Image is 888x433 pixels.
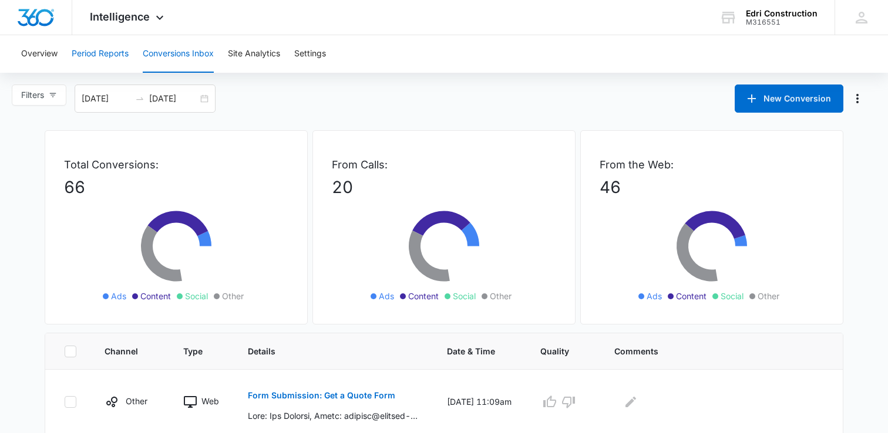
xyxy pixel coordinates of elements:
[676,290,707,302] span: Content
[408,290,439,302] span: Content
[228,35,280,73] button: Site Analytics
[82,92,130,105] input: Start date
[600,157,824,172] p: From the Web:
[126,395,147,407] p: Other
[721,290,744,302] span: Social
[21,35,58,73] button: Overview
[12,84,66,106] button: Filters
[248,345,402,357] span: Details
[183,345,203,357] span: Type
[758,290,779,302] span: Other
[135,94,144,103] span: to
[294,35,326,73] button: Settings
[332,157,556,172] p: From Calls:
[453,290,476,302] span: Social
[647,290,662,302] span: Ads
[72,35,129,73] button: Period Reports
[490,290,512,302] span: Other
[540,345,569,357] span: Quality
[735,84,843,113] button: New Conversion
[379,290,394,302] span: Ads
[222,290,244,302] span: Other
[848,89,867,108] button: Manage Numbers
[332,175,556,199] p: 20
[149,92,198,105] input: End date
[201,395,219,407] p: Web
[21,89,44,102] span: Filters
[135,94,144,103] span: swap-right
[64,157,288,172] p: Total Conversions:
[90,11,150,23] span: Intelligence
[64,175,288,199] p: 66
[746,9,818,18] div: account name
[248,391,395,400] p: Form Submission: Get a Quote Form
[447,345,495,357] span: Date & Time
[746,18,818,26] div: account id
[143,35,214,73] button: Conversions Inbox
[140,290,171,302] span: Content
[105,345,138,357] span: Channel
[614,345,807,357] span: Comments
[600,175,824,199] p: 46
[621,393,640,411] button: Edit Comments
[248,410,419,422] p: Lore: Ips Dolorsi, Ametc: adipisc@elitsed-doeiusmodt.inc, Utlab: 7082401312, Etdo Magnaal(e) Adm ...
[185,290,208,302] span: Social
[111,290,126,302] span: Ads
[248,381,395,410] button: Form Submission: Get a Quote Form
